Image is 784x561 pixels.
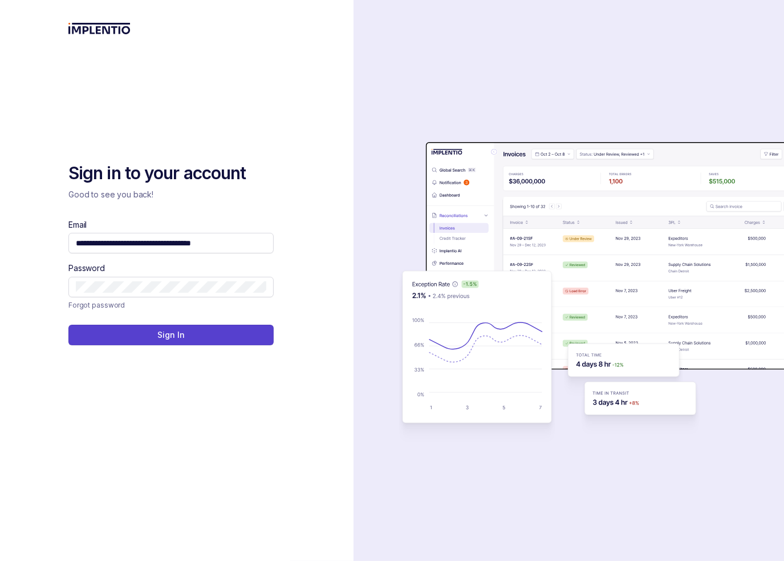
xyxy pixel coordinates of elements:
p: Forgot password [68,300,125,311]
label: Email [68,219,87,231]
img: logo [68,23,131,34]
label: Password [68,263,105,274]
button: Sign In [68,325,274,345]
p: Sign In [157,329,184,341]
h2: Sign in to your account [68,162,274,185]
a: Link Forgot password [68,300,125,311]
p: Good to see you back! [68,189,274,200]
